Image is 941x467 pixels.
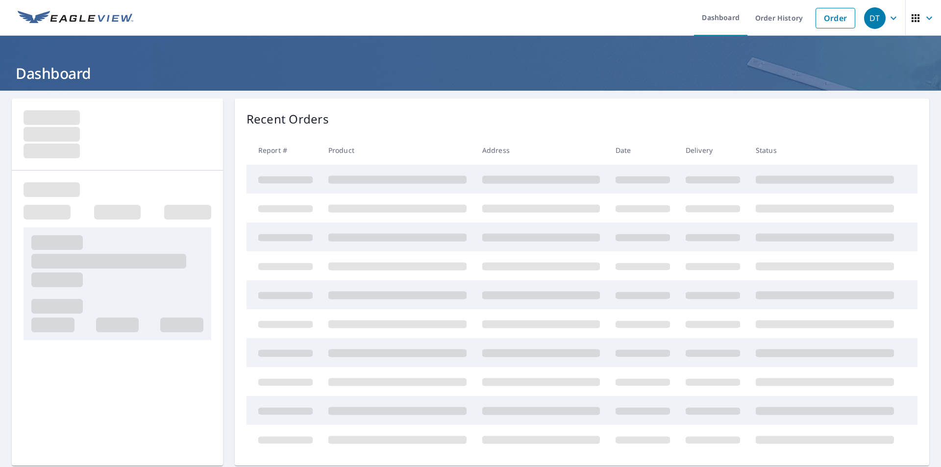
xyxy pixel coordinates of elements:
th: Status [748,136,902,165]
a: Order [816,8,855,28]
th: Report # [247,136,321,165]
h1: Dashboard [12,63,929,83]
p: Recent Orders [247,110,329,128]
th: Address [474,136,608,165]
th: Date [608,136,678,165]
div: DT [864,7,886,29]
img: EV Logo [18,11,133,25]
th: Product [321,136,474,165]
th: Delivery [678,136,748,165]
